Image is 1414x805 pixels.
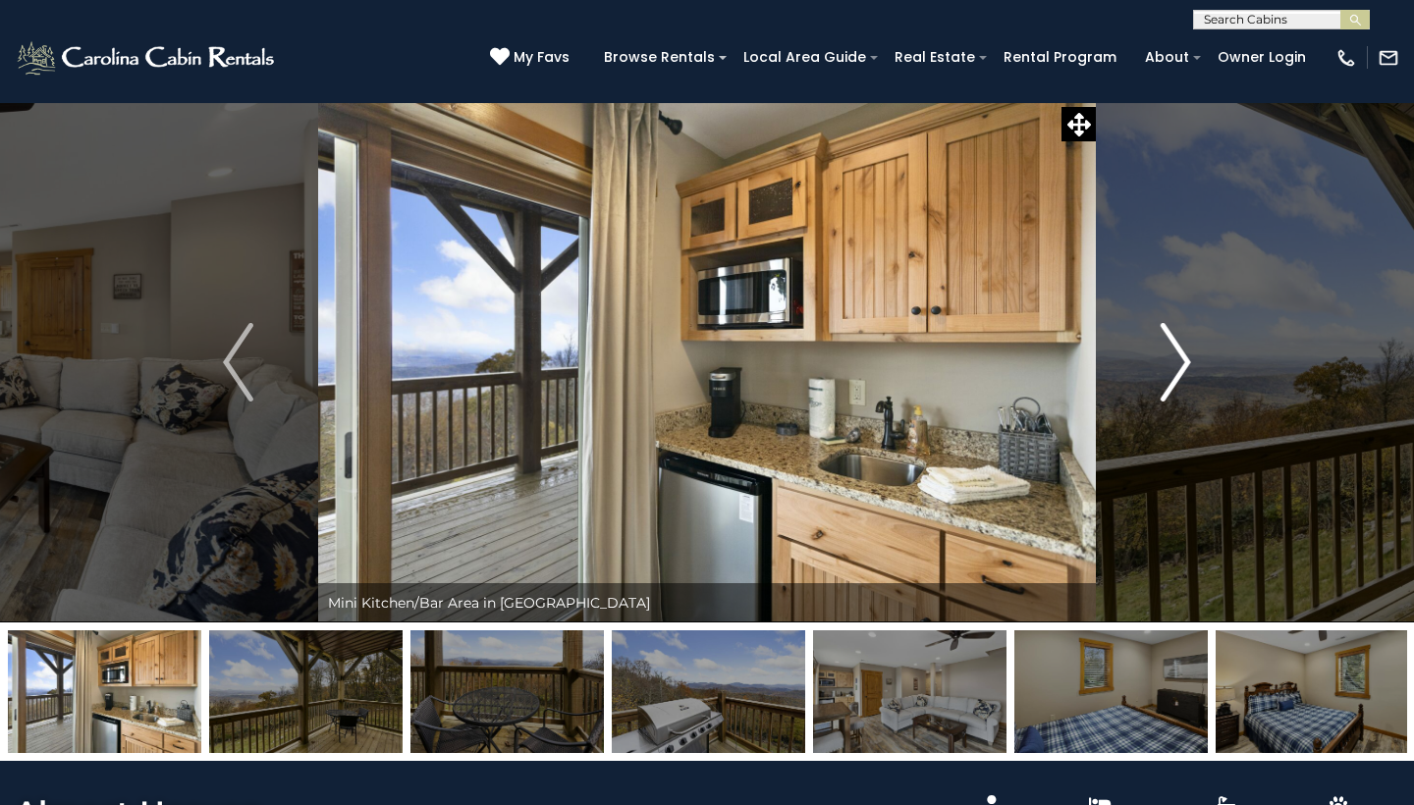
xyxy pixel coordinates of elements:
img: 163272655 [813,630,1006,753]
a: Real Estate [885,42,985,73]
a: My Favs [490,47,574,69]
button: Previous [158,102,318,622]
img: mail-regular-white.png [1378,47,1399,69]
img: phone-regular-white.png [1335,47,1357,69]
img: 163272620 [410,630,604,753]
span: My Favs [514,47,570,68]
img: 163272617 [209,630,403,753]
img: White-1-2.png [15,38,280,78]
img: 163272673 [612,630,805,753]
img: 163272616 [1014,630,1208,753]
img: 163272614 [1216,630,1409,753]
a: Owner Login [1208,42,1316,73]
div: Mini Kitchen/Bar Area in [GEOGRAPHIC_DATA] [318,583,1096,622]
img: arrow [1161,323,1190,402]
a: Local Area Guide [734,42,876,73]
a: Rental Program [994,42,1126,73]
a: About [1135,42,1199,73]
img: 163272644 [8,630,201,753]
a: Browse Rentals [594,42,725,73]
button: Next [1096,102,1256,622]
img: arrow [223,323,252,402]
